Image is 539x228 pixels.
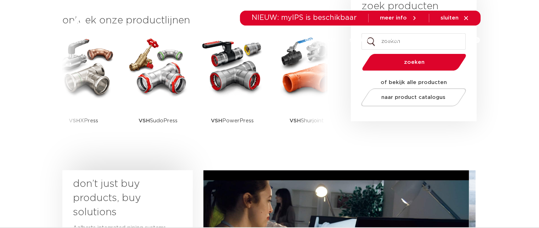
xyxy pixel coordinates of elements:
[305,26,335,54] a: downloads
[440,15,469,21] a: sluiten
[126,35,190,143] a: VSHSudoPress
[253,26,291,54] a: toepassingen
[211,99,254,143] p: PowerPress
[381,95,445,100] span: naar product catalogus
[139,118,150,123] strong: VSH
[174,26,202,54] a: producten
[290,99,324,143] p: Shurjoint
[217,26,239,54] a: markten
[139,99,178,143] p: SudoPress
[380,15,417,21] a: meer info
[52,35,116,143] a: VSHXPress
[290,118,301,123] strong: VSH
[380,60,448,65] span: zoeken
[349,26,372,54] a: services
[386,26,410,54] a: over ons
[359,53,469,71] button: zoeken
[275,35,339,143] a: VSHShurjoint
[201,35,264,143] a: VSHPowerPress
[174,26,410,54] nav: Menu
[69,99,98,143] p: XPress
[440,15,459,21] span: sluiten
[252,14,357,21] span: NIEUW: myIPS is beschikbaar
[73,177,169,219] h3: don’t just buy products, buy solutions
[211,118,222,123] strong: VSH
[69,118,80,123] strong: VSH
[381,80,447,85] strong: of bekijk alle producten
[380,15,407,21] span: meer info
[359,88,468,106] a: naar product catalogus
